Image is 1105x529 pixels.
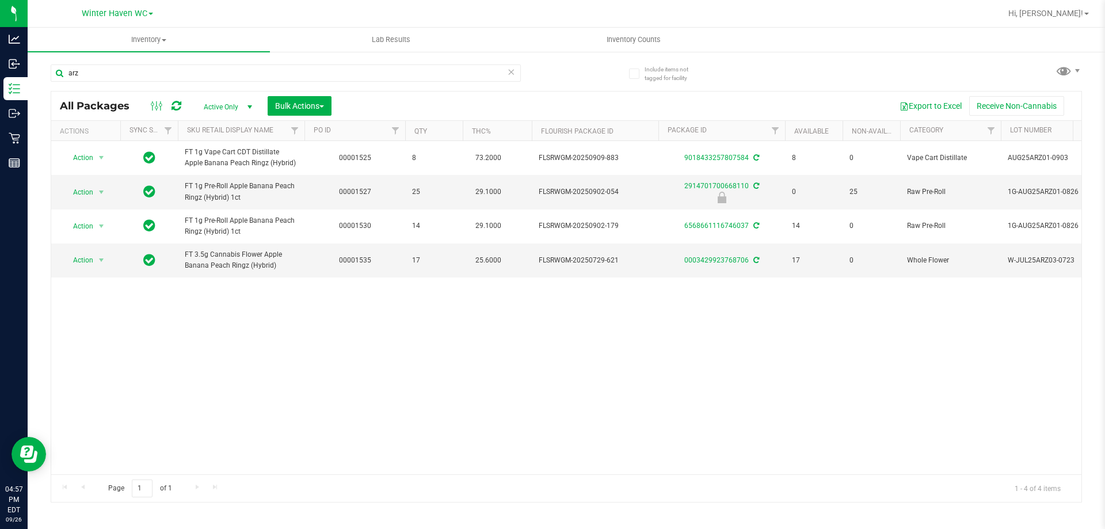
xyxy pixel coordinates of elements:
a: 6568661116746037 [684,222,749,230]
span: FLSRWGM-20250902-054 [539,187,651,197]
span: select [94,150,109,166]
span: In Sync [143,252,155,268]
span: Action [63,252,94,268]
span: In Sync [143,150,155,166]
input: Search Package ID, Item Name, SKU, Lot or Part Number... [51,64,521,82]
span: Inventory Counts [591,35,676,45]
span: 25 [412,187,456,197]
a: Inventory [28,28,270,52]
span: Vape Cart Distillate [907,153,994,163]
a: 2914701700668110 [684,182,749,190]
button: Bulk Actions [268,96,331,116]
span: 14 [792,220,836,231]
span: Bulk Actions [275,101,324,111]
span: Inventory [28,35,270,45]
span: FLSRWGM-20250729-621 [539,255,651,266]
span: 8 [792,153,836,163]
span: 0 [849,255,893,266]
a: Available [794,127,829,135]
a: Filter [285,121,304,140]
a: Lab Results [270,28,512,52]
span: 17 [792,255,836,266]
span: 0 [849,220,893,231]
a: Flourish Package ID [541,127,614,135]
span: Action [63,218,94,234]
a: Sku Retail Display Name [187,126,273,134]
span: In Sync [143,184,155,200]
span: 1G-AUG25ARZ01-0826 [1008,187,1080,197]
a: Filter [982,121,1001,140]
span: 14 [412,220,456,231]
span: Raw Pre-Roll [907,187,994,197]
a: Package ID [668,126,707,134]
span: 25 [849,187,893,197]
span: Raw Pre-Roll [907,220,994,231]
span: FT 1g Pre-Roll Apple Banana Peach Ringz (Hybrid) 1ct [185,215,298,237]
a: 0003429923768706 [684,256,749,264]
a: 00001530 [339,222,371,230]
span: Sync from Compliance System [752,154,759,162]
span: Clear [507,64,515,79]
span: Winter Haven WC [82,9,147,18]
inline-svg: Analytics [9,33,20,45]
span: Sync from Compliance System [752,222,759,230]
span: 25.6000 [470,252,507,269]
button: Receive Non-Cannabis [969,96,1064,116]
a: PO ID [314,126,331,134]
span: Action [63,150,94,166]
a: 00001527 [339,188,371,196]
span: W-JUL25ARZ03-0723 [1008,255,1080,266]
a: Filter [159,121,178,140]
inline-svg: Reports [9,157,20,169]
inline-svg: Retail [9,132,20,144]
a: Qty [414,127,427,135]
p: 09/26 [5,515,22,524]
a: Filter [766,121,785,140]
span: 0 [792,187,836,197]
span: 17 [412,255,456,266]
span: AUG25ARZ01-0903 [1008,153,1080,163]
span: 1G-AUG25ARZ01-0826 [1008,220,1080,231]
span: 29.1000 [470,184,507,200]
div: Newly Received [657,192,787,203]
span: FT 1g Vape Cart CDT Distillate Apple Banana Peach Ringz (Hybrid) [185,147,298,169]
a: Filter [1068,121,1087,140]
a: 00001535 [339,256,371,264]
inline-svg: Inventory [9,83,20,94]
a: Category [909,126,943,134]
span: Page of 1 [98,479,181,497]
button: Export to Excel [892,96,969,116]
span: Sync from Compliance System [752,182,759,190]
span: select [94,218,109,234]
div: Actions [60,127,116,135]
a: THC% [472,127,491,135]
span: 8 [412,153,456,163]
a: Filter [386,121,405,140]
p: 04:57 PM EDT [5,484,22,515]
inline-svg: Outbound [9,108,20,119]
a: 9018433257807584 [684,154,749,162]
a: Sync Status [129,126,174,134]
span: FLSRWGM-20250909-883 [539,153,651,163]
span: Hi, [PERSON_NAME]! [1008,9,1083,18]
span: In Sync [143,218,155,234]
span: FT 3.5g Cannabis Flower Apple Banana Peach Ringz (Hybrid) [185,249,298,271]
span: select [94,252,109,268]
span: 73.2000 [470,150,507,166]
a: 00001525 [339,154,371,162]
span: Sync from Compliance System [752,256,759,264]
span: All Packages [60,100,141,112]
span: Action [63,184,94,200]
span: FLSRWGM-20250902-179 [539,220,651,231]
a: Lot Number [1010,126,1051,134]
input: 1 [132,479,153,497]
span: Include items not tagged for facility [645,65,702,82]
span: 0 [849,153,893,163]
a: Inventory Counts [512,28,755,52]
span: Lab Results [356,35,426,45]
a: Non-Available [852,127,903,135]
span: Whole Flower [907,255,994,266]
span: 29.1000 [470,218,507,234]
span: 1 - 4 of 4 items [1005,479,1070,497]
span: select [94,184,109,200]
